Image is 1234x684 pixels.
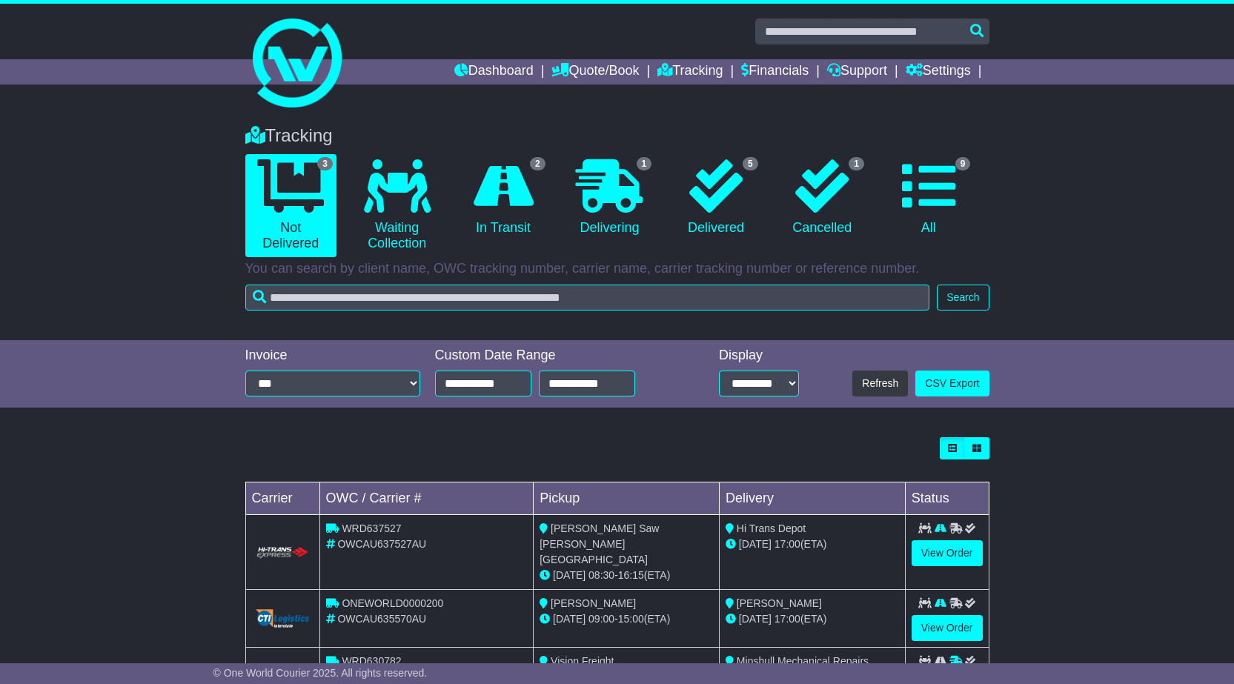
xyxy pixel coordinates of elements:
[319,482,534,515] td: OWC / Carrier #
[937,285,989,311] button: Search
[540,522,659,565] span: [PERSON_NAME] Saw [PERSON_NAME] [GEOGRAPHIC_DATA]
[588,613,614,625] span: 09:00
[618,569,644,581] span: 16:15
[849,157,864,170] span: 1
[737,655,869,667] span: Minshull Mechanical Repairs
[553,613,586,625] span: [DATE]
[915,371,989,396] a: CSV Export
[342,597,443,609] span: ONEWORLD0000200
[719,348,799,364] div: Display
[238,125,997,147] div: Tracking
[741,59,809,84] a: Financials
[530,157,545,170] span: 2
[551,655,614,667] span: Vision Freight
[726,537,899,552] div: (ETA)
[912,615,983,641] a: View Order
[588,569,614,581] span: 08:30
[774,538,800,550] span: 17:00
[618,613,644,625] span: 15:00
[245,154,336,257] a: 3 Not Delivered
[774,613,800,625] span: 17:00
[737,522,806,534] span: Hi Trans Depot
[245,261,989,277] p: You can search by client name, OWC tracking number, carrier name, carrier tracking number or refe...
[245,482,319,515] td: Carrier
[342,655,401,667] span: WRD630782
[670,154,761,242] a: 5 Delivered
[905,482,989,515] td: Status
[457,154,548,242] a: 2 In Transit
[827,59,887,84] a: Support
[435,348,673,364] div: Custom Date Range
[317,157,333,170] span: 3
[719,482,905,515] td: Delivery
[553,569,586,581] span: [DATE]
[912,540,983,566] a: View Order
[551,597,636,609] span: [PERSON_NAME]
[637,157,652,170] span: 1
[883,154,974,242] a: 9 All
[657,59,723,84] a: Tracking
[739,613,772,625] span: [DATE]
[906,59,971,84] a: Settings
[337,538,426,550] span: OWCAU637527AU
[726,611,899,627] div: (ETA)
[255,546,311,560] img: HiTrans.png
[777,154,868,242] a: 1 Cancelled
[540,568,713,583] div: - (ETA)
[955,157,971,170] span: 9
[213,667,428,679] span: © One World Courier 2025. All rights reserved.
[351,154,442,257] a: Waiting Collection
[342,522,401,534] span: WRD637527
[852,371,908,396] button: Refresh
[245,348,420,364] div: Invoice
[551,59,639,84] a: Quote/Book
[255,609,311,627] img: GetCarrierServiceLogo
[534,482,720,515] td: Pickup
[454,59,534,84] a: Dashboard
[540,611,713,627] div: - (ETA)
[737,597,822,609] span: [PERSON_NAME]
[743,157,758,170] span: 5
[337,613,426,625] span: OWCAU635570AU
[739,538,772,550] span: [DATE]
[564,154,655,242] a: 1 Delivering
